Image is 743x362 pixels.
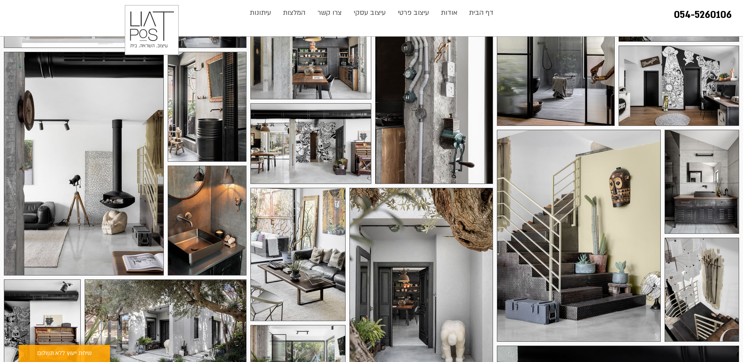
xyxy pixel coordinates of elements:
a: צרו קשר [312,5,348,21]
a: עיצוב עסקי [348,5,392,21]
p: דף הבית [465,5,497,21]
p: צרו קשר [314,5,346,21]
p: עיצוב פרטי [394,5,433,21]
a: דף הבית [463,5,499,21]
a: שיחת ייעוץ ללא תשלום [19,345,110,362]
span: שיחת ייעוץ ללא תשלום [37,349,92,358]
a: המלצות [277,5,312,21]
p: עיתונות [246,5,275,21]
p: עיצוב עסקי [350,5,390,21]
a: עיצוב פרטי [392,5,435,21]
nav: אתר [243,5,500,21]
p: המלצות [279,5,309,21]
p: אודות [437,5,461,21]
a: עיתונות [244,5,277,21]
a: אודות [435,5,463,21]
a: 054-5260106 [674,9,732,21]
